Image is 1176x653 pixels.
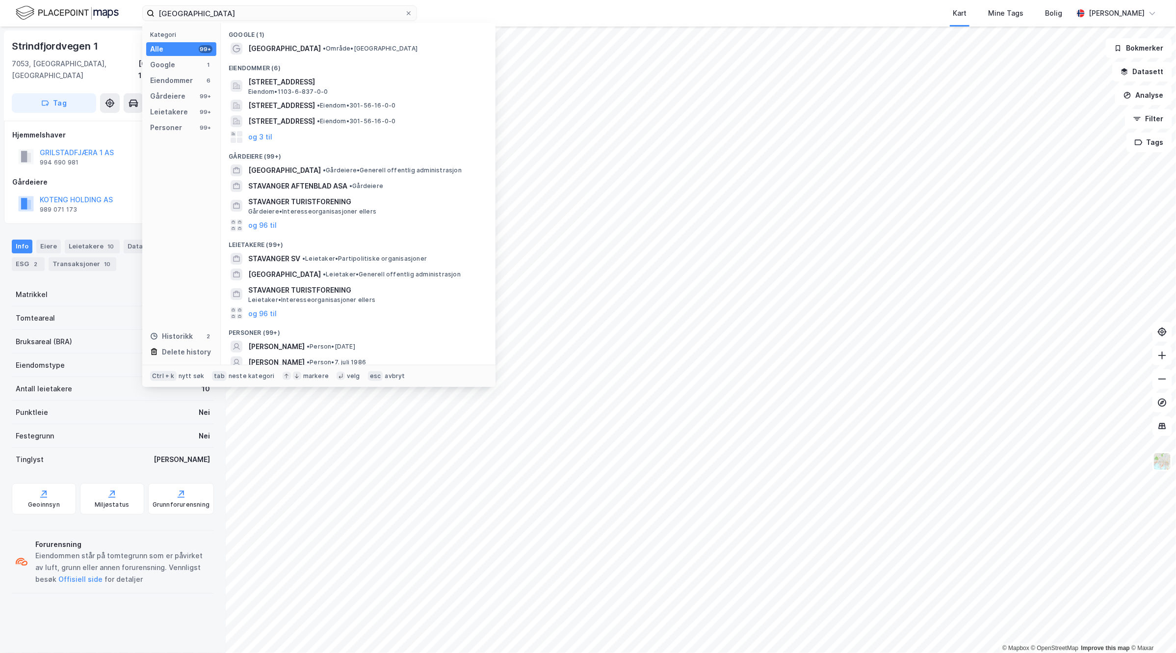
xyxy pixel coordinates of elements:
[31,259,41,269] div: 2
[202,383,210,395] div: 10
[205,332,212,340] div: 2
[221,233,496,251] div: Leietakere (99+)
[150,371,177,381] div: Ctrl + k
[248,307,277,319] button: og 96 til
[1045,7,1062,19] div: Bolig
[16,289,48,300] div: Matrikkel
[323,45,418,53] span: Område • [GEOGRAPHIC_DATA]
[1153,452,1172,471] img: Z
[199,108,212,116] div: 99+
[248,208,376,216] span: Gårdeiere • Interesseorganisasjoner ellers
[248,131,272,143] button: og 3 til
[248,164,321,176] span: [GEOGRAPHIC_DATA]
[302,255,427,263] span: Leietaker • Partipolitiske organisasjoner
[248,296,375,304] span: Leietaker • Interesseorganisasjoner ellers
[248,196,484,208] span: STAVANGER TURISTFORENING
[12,176,213,188] div: Gårdeiere
[150,106,188,118] div: Leietakere
[349,182,352,190] span: •
[221,23,496,41] div: Google (1)
[323,271,461,278] span: Leietaker • Generell offentlig administrasjon
[150,330,193,342] div: Historikk
[12,93,96,113] button: Tag
[199,45,212,53] div: 99+
[153,501,209,509] div: Grunnforurensning
[12,257,45,271] div: ESG
[16,407,48,418] div: Punktleie
[953,7,967,19] div: Kart
[988,7,1023,19] div: Mine Tags
[248,100,315,111] span: [STREET_ADDRESS]
[248,269,321,280] span: [GEOGRAPHIC_DATA]
[229,372,275,380] div: neste kategori
[317,117,320,125] span: •
[150,59,175,71] div: Google
[248,219,277,231] button: og 96 til
[1081,645,1130,652] a: Improve this map
[16,4,119,22] img: logo.f888ab2527a4732fd821a326f86c7f29.svg
[1089,7,1145,19] div: [PERSON_NAME]
[49,257,116,271] div: Transaksjoner
[205,77,212,84] div: 6
[154,454,210,465] div: [PERSON_NAME]
[40,159,78,166] div: 994 690 981
[36,240,61,253] div: Eiere
[1031,645,1079,652] a: OpenStreetMap
[150,31,216,38] div: Kategori
[1002,645,1029,652] a: Mapbox
[317,117,395,125] span: Eiendom • 301-56-16-0-0
[307,358,310,366] span: •
[212,371,227,381] div: tab
[150,43,163,55] div: Alle
[248,76,484,88] span: [STREET_ADDRESS]
[221,56,496,74] div: Eiendommer (6)
[307,343,310,350] span: •
[221,145,496,163] div: Gårdeiere (99+)
[12,129,213,141] div: Hjemmelshaver
[12,38,100,54] div: Strindfjordvegen 1
[155,6,405,21] input: Søk på adresse, matrikkel, gårdeiere, leietakere eller personer
[162,346,211,358] div: Delete history
[199,407,210,418] div: Nei
[368,371,383,381] div: esc
[323,45,326,52] span: •
[248,356,305,368] span: [PERSON_NAME]
[124,240,160,253] div: Datasett
[248,180,347,192] span: STAVANGER AFTENBLAD ASA
[16,383,72,395] div: Antall leietakere
[16,430,54,442] div: Festegrunn
[349,182,383,190] span: Gårdeiere
[102,259,112,269] div: 10
[248,253,300,265] span: STAVANGER SV
[65,240,120,253] div: Leietakere
[205,61,212,69] div: 1
[248,341,305,353] span: [PERSON_NAME]
[16,359,65,371] div: Eiendomstype
[385,372,405,380] div: avbryt
[1126,133,1172,152] button: Tags
[1127,606,1176,653] iframe: Chat Widget
[347,372,360,380] div: velg
[150,122,182,134] div: Personer
[221,321,496,339] div: Personer (99+)
[199,124,212,132] div: 99+
[317,102,395,109] span: Eiendom • 301-56-16-0-0
[1106,38,1172,58] button: Bokmerker
[105,242,116,251] div: 10
[1125,109,1172,129] button: Filter
[248,88,328,96] span: Eiendom • 1103-6-837-0-0
[307,343,355,351] span: Person • [DATE]
[303,372,329,380] div: markere
[16,312,55,324] div: Tomteareal
[1112,62,1172,82] button: Datasett
[16,454,44,465] div: Tinglyst
[12,58,138,82] div: 7053, [GEOGRAPHIC_DATA], [GEOGRAPHIC_DATA]
[248,284,484,296] span: STAVANGER TURISTFORENING
[317,102,320,109] span: •
[248,43,321,54] span: [GEOGRAPHIC_DATA]
[1115,85,1172,105] button: Analyse
[199,92,212,100] div: 99+
[95,501,129,509] div: Miljøstatus
[323,166,462,174] span: Gårdeiere • Generell offentlig administrasjon
[307,358,366,366] span: Person • 7. juli 1986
